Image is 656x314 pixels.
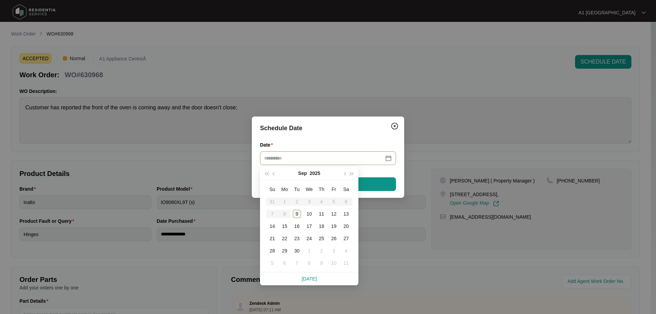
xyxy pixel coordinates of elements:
[293,259,301,267] div: 7
[293,247,301,255] div: 30
[281,222,289,230] div: 15
[298,166,307,180] button: Sep
[330,222,338,230] div: 19
[317,247,326,255] div: 2
[303,245,315,257] td: 2025-10-01
[305,259,313,267] div: 8
[317,222,326,230] div: 18
[303,183,315,195] th: We
[268,222,276,230] div: 14
[389,121,400,132] button: Close
[305,234,313,243] div: 24
[303,208,315,220] td: 2025-09-10
[266,220,278,232] td: 2025-09-14
[340,220,352,232] td: 2025-09-20
[315,208,328,220] td: 2025-09-11
[278,245,291,257] td: 2025-09-29
[281,259,289,267] div: 6
[293,210,301,218] div: 9
[260,123,396,133] div: Schedule Date
[340,232,352,245] td: 2025-09-27
[315,257,328,269] td: 2025-10-09
[291,183,303,195] th: Tu
[264,154,384,162] input: Date
[268,247,276,255] div: 28
[328,183,340,195] th: Fr
[305,222,313,230] div: 17
[317,259,326,267] div: 9
[278,257,291,269] td: 2025-10-06
[305,247,313,255] div: 1
[293,222,301,230] div: 16
[281,247,289,255] div: 29
[303,220,315,232] td: 2025-09-17
[315,183,328,195] th: Th
[328,220,340,232] td: 2025-09-19
[268,259,276,267] div: 5
[340,257,352,269] td: 2025-10-11
[328,232,340,245] td: 2025-09-26
[330,247,338,255] div: 3
[328,245,340,257] td: 2025-10-03
[330,210,338,218] div: 12
[302,276,317,282] a: [DATE]
[315,232,328,245] td: 2025-09-25
[315,245,328,257] td: 2025-10-02
[342,210,350,218] div: 13
[317,210,326,218] div: 11
[293,234,301,243] div: 23
[266,257,278,269] td: 2025-10-05
[291,257,303,269] td: 2025-10-07
[328,208,340,220] td: 2025-09-12
[291,220,303,232] td: 2025-09-16
[266,232,278,245] td: 2025-09-21
[317,234,326,243] div: 25
[342,222,350,230] div: 20
[330,259,338,267] div: 10
[278,232,291,245] td: 2025-09-22
[268,234,276,243] div: 21
[281,234,289,243] div: 22
[330,234,338,243] div: 26
[340,208,352,220] td: 2025-09-13
[342,234,350,243] div: 27
[340,245,352,257] td: 2025-10-04
[291,232,303,245] td: 2025-09-23
[303,257,315,269] td: 2025-10-08
[328,257,340,269] td: 2025-10-10
[266,245,278,257] td: 2025-09-28
[340,183,352,195] th: Sa
[266,183,278,195] th: Su
[305,210,313,218] div: 10
[342,259,350,267] div: 11
[342,247,350,255] div: 4
[310,166,320,180] button: 2025
[278,220,291,232] td: 2025-09-15
[260,141,276,148] label: Date
[315,220,328,232] td: 2025-09-18
[291,208,303,220] td: 2025-09-09
[278,183,291,195] th: Mo
[303,232,315,245] td: 2025-09-24
[291,245,303,257] td: 2025-09-30
[391,122,399,130] img: closeCircle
